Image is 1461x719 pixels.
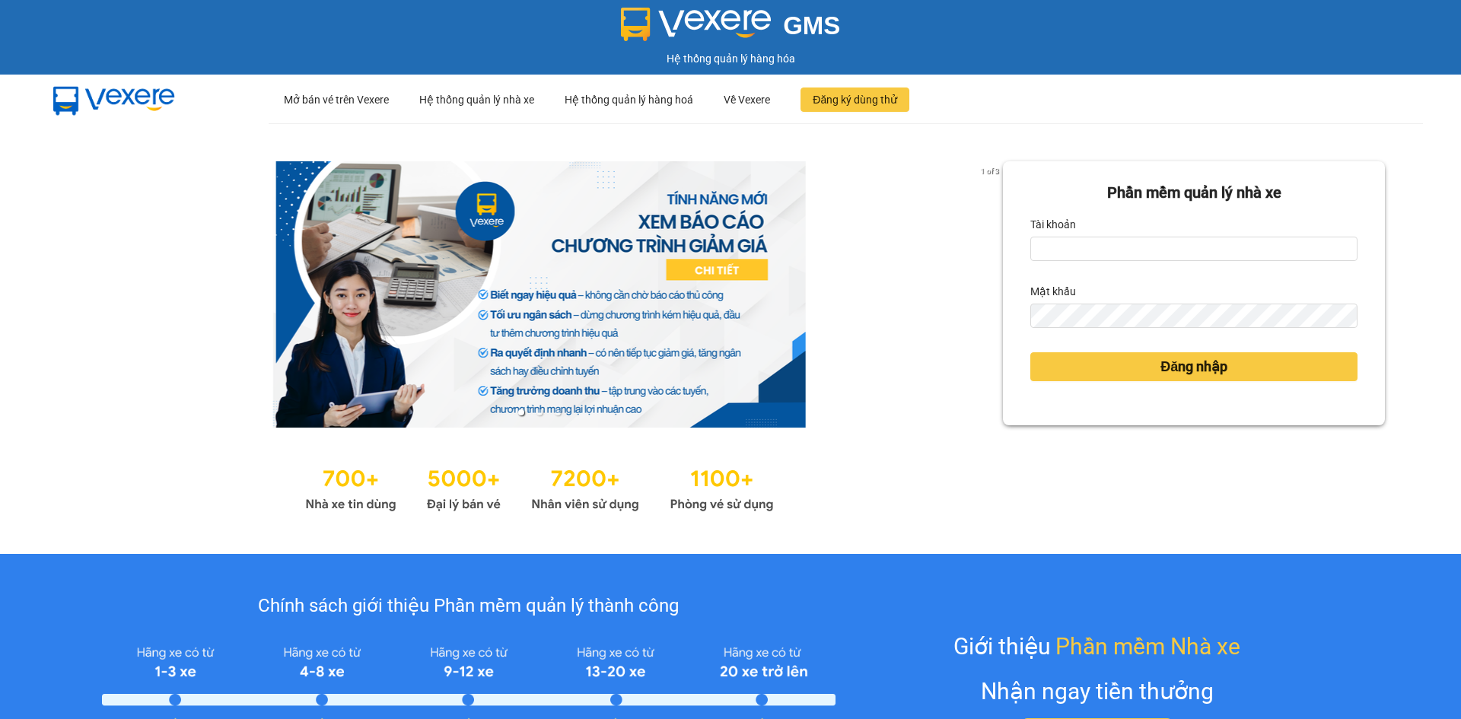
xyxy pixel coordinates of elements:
p: 1 of 3 [976,161,1003,181]
div: Chính sách giới thiệu Phần mềm quản lý thành công [102,592,835,621]
span: Phần mềm Nhà xe [1055,628,1240,664]
img: mbUUG5Q.png [38,75,190,125]
div: Nhận ngay tiền thưởng [981,673,1214,709]
label: Mật khẩu [1030,279,1076,304]
img: Statistics.png [305,458,774,516]
li: slide item 1 [518,409,524,415]
img: logo 2 [621,8,772,41]
span: Đăng nhập [1160,356,1227,377]
label: Tài khoản [1030,212,1076,237]
span: GMS [783,11,840,40]
div: Hệ thống quản lý nhà xe [419,75,534,124]
div: Phần mềm quản lý nhà xe [1030,181,1358,205]
li: slide item 3 [555,409,561,415]
div: Hệ thống quản lý hàng hoá [565,75,693,124]
button: previous slide / item [76,161,97,428]
button: Đăng nhập [1030,352,1358,381]
input: Tài khoản [1030,237,1358,261]
a: GMS [621,23,841,35]
div: Về Vexere [724,75,770,124]
div: Giới thiệu [953,628,1240,664]
span: Đăng ký dùng thử [813,91,897,108]
div: Hệ thống quản lý hàng hóa [4,50,1457,67]
button: next slide / item [982,161,1003,428]
div: Mở bán vé trên Vexere [284,75,389,124]
li: slide item 2 [536,409,543,415]
input: Mật khẩu [1030,304,1358,328]
button: Đăng ký dùng thử [801,87,909,112]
